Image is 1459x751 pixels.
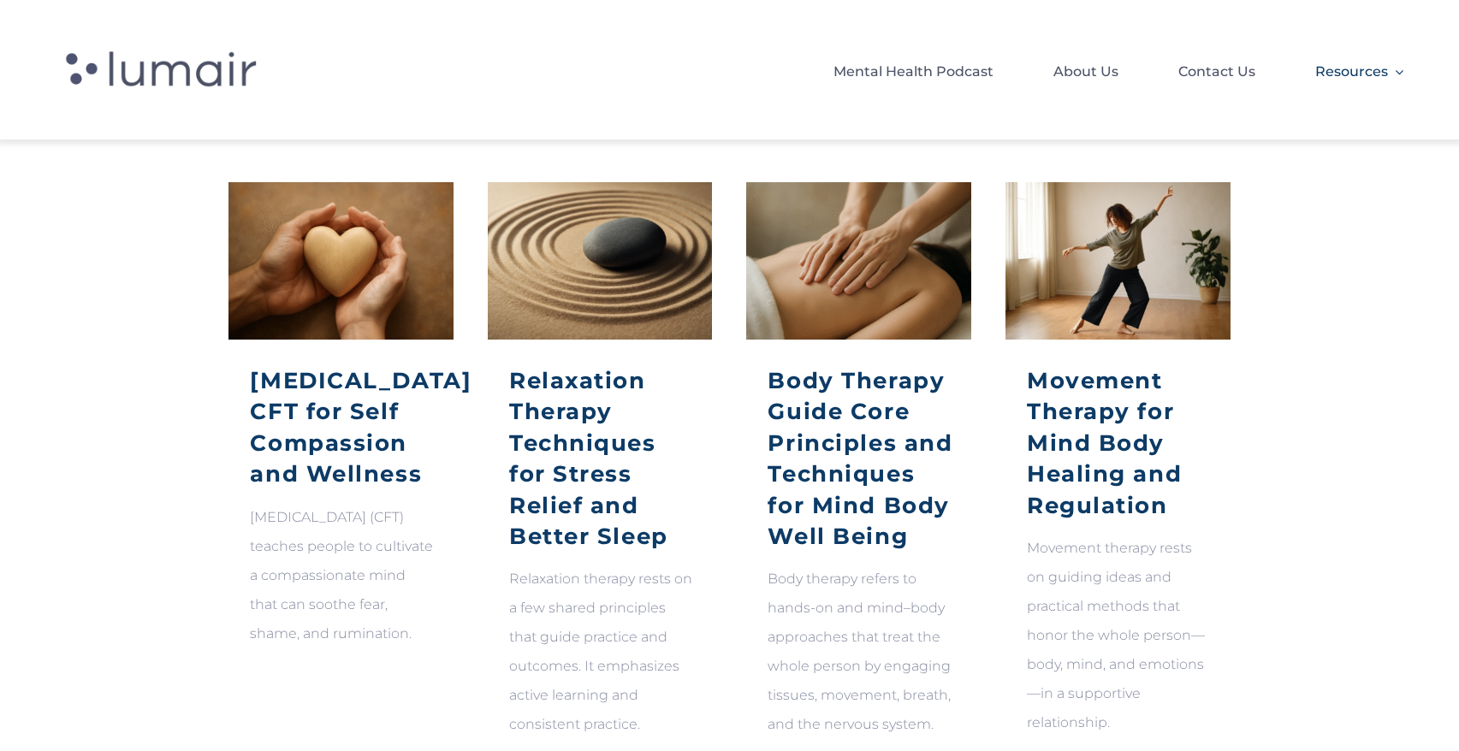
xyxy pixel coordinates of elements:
a: Mental Health Podcast [833,43,993,98]
span: Mental Health Podcast [833,57,993,86]
a: Movement Therapy for Mind Body Healing and Regulation [1027,367,1182,519]
a: Body Therapy Guide Core Principles and Techniques for Mind Body Well Being [768,367,952,550]
p: Movement therapy rests on guiding ideas and practical methods that honor the whole person—body, m... [1027,534,1213,737]
p: [MEDICAL_DATA] (CFT) teaches people to cultivate a compassionate mind that can soothe fear, shame... [250,503,436,648]
a: [MEDICAL_DATA] CFT for Self Compassion and Wellness [250,367,472,488]
span: About Us [1053,57,1118,86]
a: Resources [1315,43,1403,98]
p: Relaxation therapy rests on a few shared principles that guide practice and outcomes. It emphasiz... [509,565,696,739]
span: Resources [1315,57,1388,86]
a: Relaxation Therapy Techniques for Stress Relief and Better Sleep [509,367,668,550]
a: About Us [1053,43,1118,98]
p: Body therapy refers to hands-on and mind–body approaches that treat the whole person by engaging ... [768,565,954,739]
nav: Lumair Header [393,43,1403,98]
a: Contact Us [1178,43,1255,98]
span: Contact Us [1178,57,1255,86]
